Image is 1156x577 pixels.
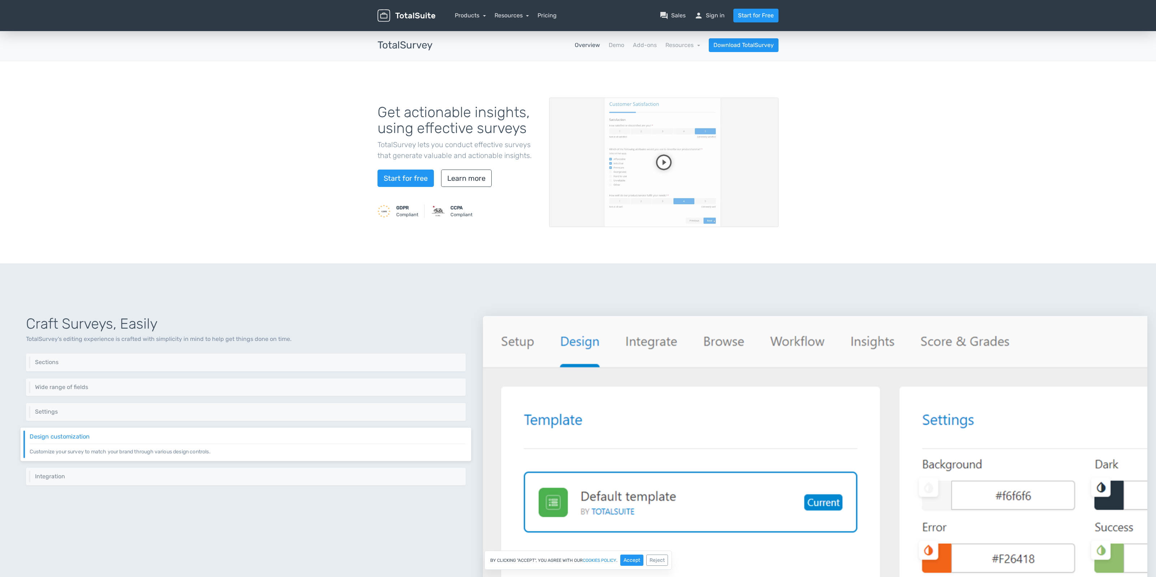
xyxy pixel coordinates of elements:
[35,409,460,415] h6: Settings
[35,384,460,390] h6: Wide range of fields
[30,433,466,440] h6: Design customization
[432,205,445,218] img: CCPA
[633,41,657,50] a: Add-ons
[396,205,409,210] strong: GDPR
[709,38,778,52] a: Download TotalSurvey
[609,41,624,50] a: Demo
[575,41,600,50] a: Overview
[35,473,460,480] h6: Integration
[450,205,463,210] strong: CCPA
[378,9,435,22] img: TotalSuite for WordPress
[378,170,434,187] a: Start for free
[665,42,700,48] a: Resources
[35,366,460,366] p: Sections are a great way to group related questions. You can also use them to setup a skip logic.
[495,12,529,19] a: Resources
[26,316,466,332] h1: Craft Surveys, Easily
[378,40,432,51] h3: TotalSurvey
[441,170,492,187] a: Learn more
[694,11,725,20] a: personSign in
[378,139,538,161] p: TotalSurvey lets you conduct effective surveys that generate valuable and actionable insights.
[450,204,473,218] small: Compliant
[620,555,643,566] button: Accept
[538,11,557,20] a: Pricing
[646,555,668,566] button: Reject
[35,359,460,366] h6: Sections
[378,205,391,218] img: GDPR
[583,558,616,563] a: cookies policy
[484,551,672,570] div: By clicking "Accept", you agree with our .
[660,11,668,20] span: question_answer
[26,335,466,343] p: TotalSurvey's editing experience is crafted with simplicity in mind to help get things done on time.
[660,11,686,20] a: question_answerSales
[396,204,418,218] small: Compliant
[30,444,466,456] p: Customize your survey to match your brand through various design controls.
[694,11,703,20] span: person
[455,12,486,19] a: Products
[378,104,538,136] h1: Get actionable insights, using effective surveys
[733,9,778,22] a: Start for Free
